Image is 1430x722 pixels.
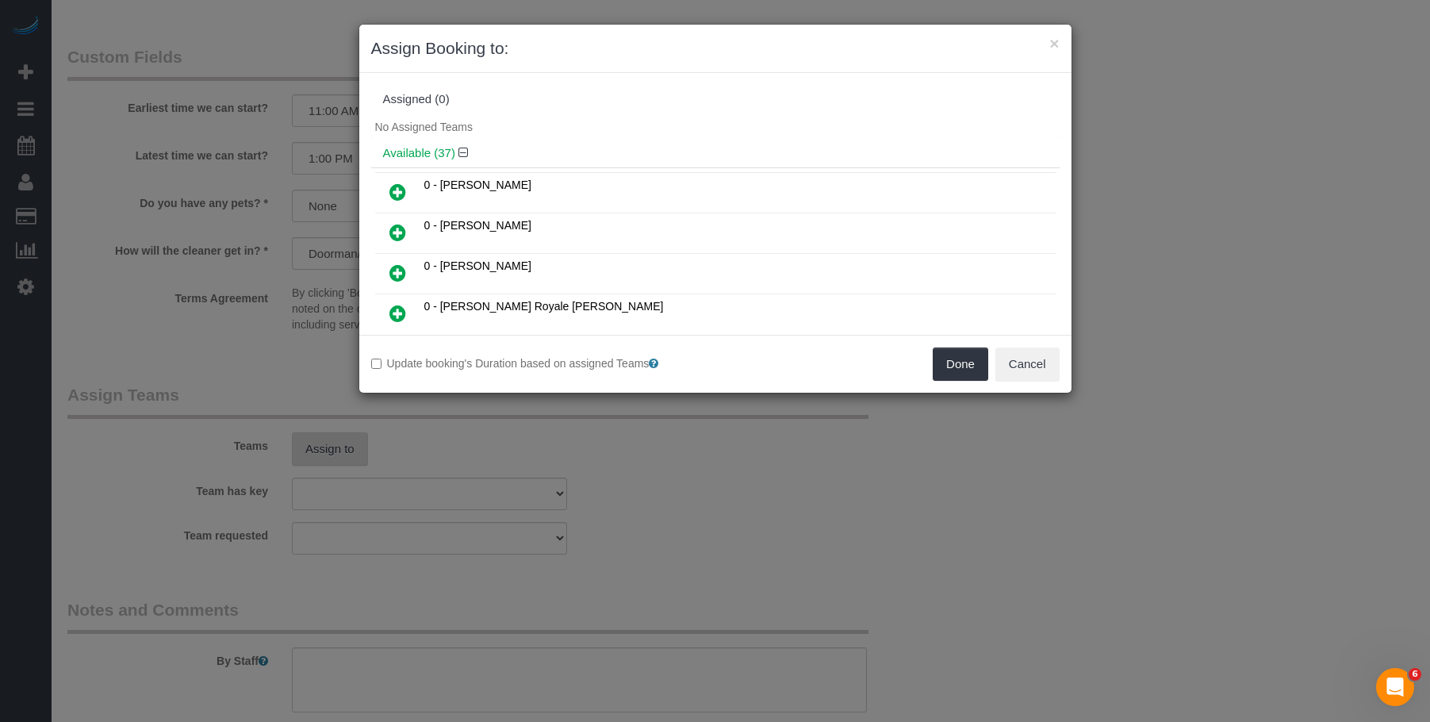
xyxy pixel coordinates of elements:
[933,348,988,381] button: Done
[371,359,381,369] input: Update booking's Duration based on assigned Teams
[424,219,531,232] span: 0 - [PERSON_NAME]
[383,93,1048,106] div: Assigned (0)
[995,348,1060,381] button: Cancel
[371,36,1060,60] h3: Assign Booking to:
[375,121,473,133] span: No Assigned Teams
[1409,668,1421,681] span: 6
[1049,35,1059,52] button: ×
[371,355,703,371] label: Update booking's Duration based on assigned Teams
[424,179,531,191] span: 0 - [PERSON_NAME]
[1376,668,1414,706] iframe: Intercom live chat
[424,300,664,313] span: 0 - [PERSON_NAME] Royale [PERSON_NAME]
[383,147,1048,160] h4: Available (37)
[424,259,531,272] span: 0 - [PERSON_NAME]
